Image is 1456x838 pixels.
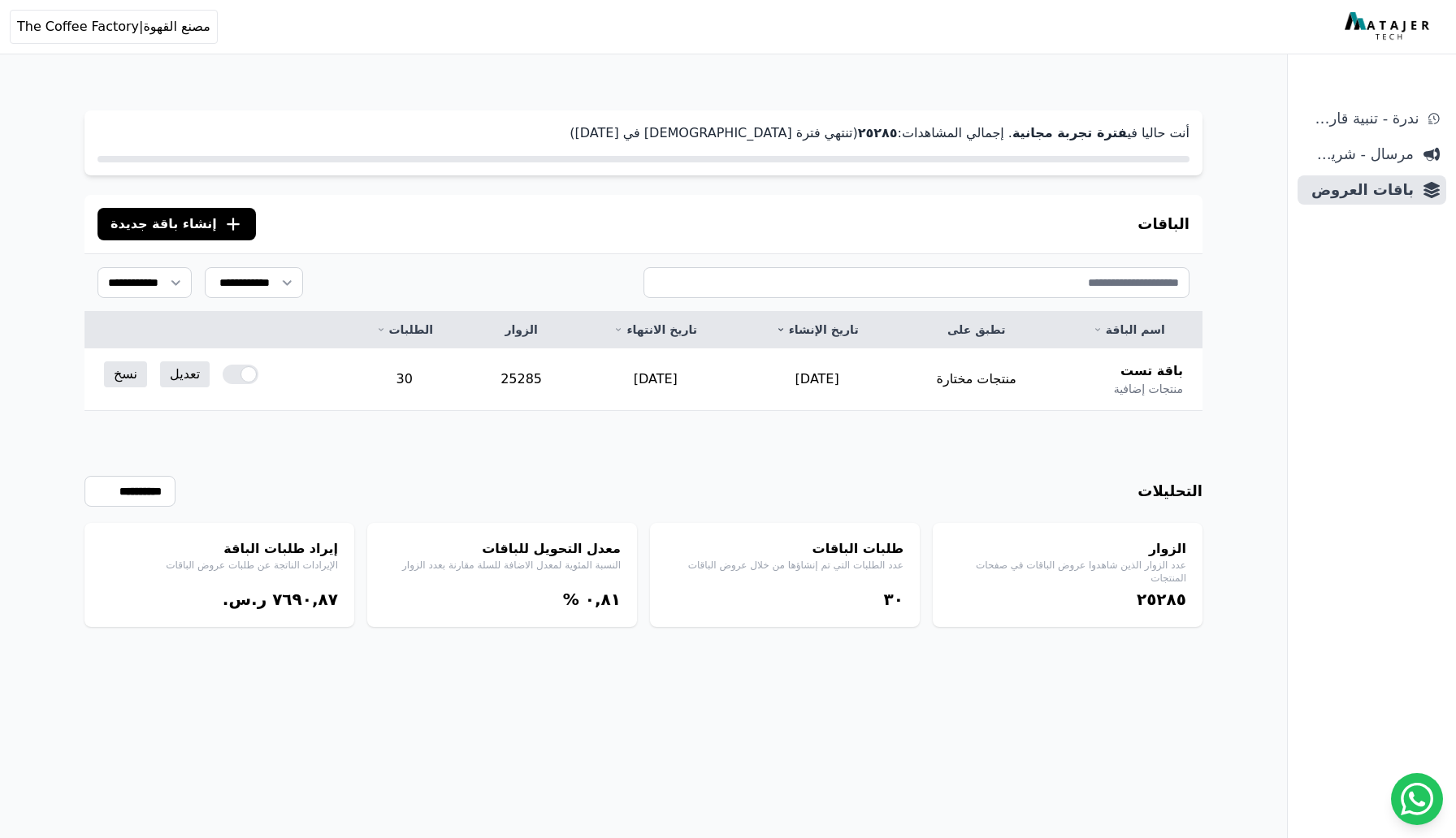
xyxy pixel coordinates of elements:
a: تاريخ الإنشاء [756,322,877,338]
a: اسم الباقة [1075,322,1183,338]
button: مصنع القهوة|The Coffee Factory [10,10,218,44]
a: باقات العروض [1298,175,1446,205]
h4: إيراد طلبات الباقة [101,539,338,559]
a: تاريخ الانتهاء [594,322,717,338]
td: 30 [340,348,468,411]
h4: طلبات الباقات [666,539,903,559]
h3: التحليلات [1137,480,1202,503]
p: النسبة المئوية لمعدل الاضافة للسلة مقارنة بعدد الزوار [383,559,621,572]
a: الطلبات [360,322,448,338]
div: ٢٥٢٨٥ [949,588,1186,611]
p: الإيرادات الناتجة عن طلبات عروض الباقات [101,559,338,572]
div: ۳۰ [666,588,903,611]
strong: فترة تجربة مجانية [1012,125,1127,140]
a: تعديل [160,361,210,387]
td: 25285 [468,348,574,411]
th: الزوار [468,312,574,348]
span: مرسال - شريط دعاية [1304,143,1414,166]
span: باقات العروض [1304,179,1414,201]
p: عدد الطلبات التي تم إنشاؤها من خلال عروض الباقات [666,559,903,572]
h3: الباقات [1137,213,1189,235]
td: منتجات مختارة [898,348,1055,411]
th: تطبق على [898,312,1055,348]
strong: ٢٥٢٨٥ [858,125,898,140]
p: أنت حاليا في . إجمالي المشاهدات: (تنتهي فترة [DEMOGRAPHIC_DATA] في [DATE]) [97,123,1189,143]
td: [DATE] [574,348,736,411]
a: مرسال - شريط دعاية [1298,140,1446,169]
bdi: ٧٦٩۰,٨٧ [272,590,338,609]
span: منتجات إضافية [1114,381,1183,397]
img: MatajerTech Logo [1345,12,1433,41]
bdi: ۰,٨١ [585,590,621,609]
a: ندرة - تنبية قارب علي النفاذ [1298,104,1446,133]
span: % [563,590,579,609]
h4: معدل التحويل للباقات [383,539,621,559]
p: عدد الزوار الذين شاهدوا عروض الباقات في صفحات المنتجات [949,559,1186,585]
span: مصنع القهوة|The Coffee Factory [17,17,210,37]
td: [DATE] [736,348,897,411]
a: نسخ [104,361,147,387]
span: باقة تست [1120,361,1183,381]
button: إنشاء باقة جديدة [97,208,256,240]
span: ندرة - تنبية قارب علي النفاذ [1304,107,1419,130]
span: إنشاء باقة جديدة [110,214,217,234]
span: ر.س. [223,590,266,609]
h4: الزوار [949,539,1186,559]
